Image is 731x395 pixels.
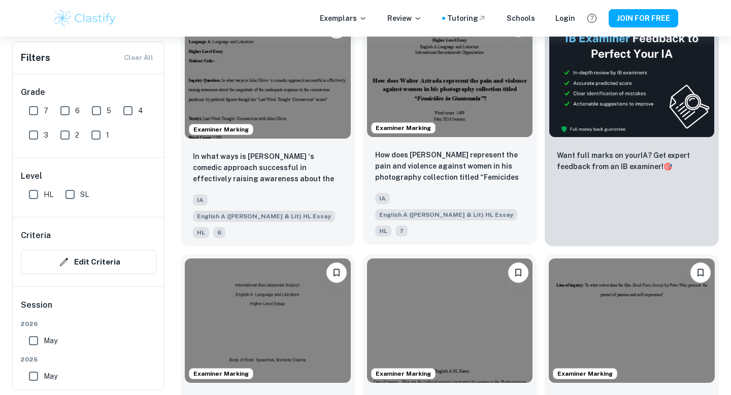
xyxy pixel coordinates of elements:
img: Thumbnail [549,14,715,138]
a: Examiner MarkingPlease log in to bookmark exemplarsHow does Walter Astrada represent the pain and... [363,10,537,246]
span: HL [44,189,53,200]
h6: Criteria [21,229,51,242]
span: May [44,371,57,382]
span: English A ([PERSON_NAME] & Lit) HL Essay [375,209,517,220]
img: English A (Lang & Lit) HL Essay IA example thumbnail: How Does Michelle Obama’s Use of Transfo [185,258,351,383]
button: Please log in to bookmark exemplars [326,262,347,283]
h6: Filters [21,51,50,65]
span: Examiner Marking [189,125,253,134]
span: 3 [44,129,48,141]
span: 🎯 [663,162,672,171]
span: SL [80,189,89,200]
h6: Session [21,299,157,319]
button: Please log in to bookmark exemplars [690,262,711,283]
span: HL [193,227,209,238]
span: 1 [106,129,109,141]
a: ThumbnailWant full marks on yourIA? Get expert feedback from an IB examiner! [545,10,719,246]
p: In what ways is John Oliver ‘s comedic approach successful in effectively raising awareness about... [193,151,343,185]
a: Schools [507,13,535,24]
span: Examiner Marking [189,369,253,378]
p: Want full marks on your IA ? Get expert feedback from an IB examiner! [557,150,707,172]
span: English A ([PERSON_NAME] & Lit) HL Essay [193,211,335,222]
span: 6 [75,105,80,116]
span: Examiner Marking [372,123,435,133]
span: 2025 [21,355,157,364]
a: Tutoring [447,13,486,24]
p: How does Walter Astrada represent the pain and violence against women in his photography collecti... [375,149,525,184]
img: English A (Lang & Lit) HL Essay IA example thumbnail: To what extent does the film Dead Poets [549,258,715,383]
span: 4 [138,105,143,116]
span: 7 [395,225,408,237]
span: 5 [107,105,111,116]
a: Login [555,13,575,24]
span: May [44,335,57,346]
button: Please log in to bookmark exemplars [508,262,528,283]
button: Help and Feedback [583,10,601,27]
span: 2 [75,129,79,141]
span: IA [375,193,390,204]
span: Examiner Marking [372,369,435,378]
img: English A (Lang & Lit) HL Essay IA example thumbnail: How does Walter Astrada represent the pa [367,13,533,137]
span: 2026 [21,319,157,328]
h6: Grade [21,86,157,98]
img: English A (Lang & Lit) HL Essay IA example thumbnail: In what ways is John Oliver ‘s comedic a [185,14,351,139]
img: Clastify logo [53,8,117,28]
span: Examiner Marking [553,369,617,378]
h6: Level [21,170,157,182]
img: English A (Lang & Lit) HL Essay IA example thumbnail: How are the cultural/societal constraint [367,258,533,383]
button: JOIN FOR FREE [609,9,678,27]
span: HL [375,225,391,237]
p: Review [387,13,422,24]
button: Edit Criteria [21,250,157,274]
p: Exemplars [320,13,367,24]
span: IA [193,194,208,206]
span: 6 [213,227,225,238]
span: 7 [44,105,48,116]
a: Examiner MarkingPlease log in to bookmark exemplarsIn what ways is John Oliver ‘s comedic approac... [181,10,355,246]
